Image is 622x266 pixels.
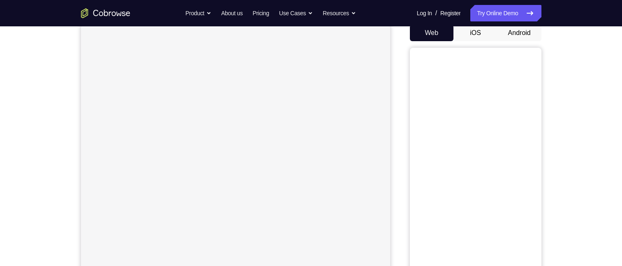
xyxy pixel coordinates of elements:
[252,5,269,21] a: Pricing
[81,8,130,18] a: Go to the home page
[417,5,432,21] a: Log In
[323,5,356,21] button: Resources
[221,5,243,21] a: About us
[497,25,541,41] button: Android
[185,5,211,21] button: Product
[435,8,437,18] span: /
[279,5,313,21] button: Use Cases
[453,25,497,41] button: iOS
[470,5,541,21] a: Try Online Demo
[440,5,460,21] a: Register
[410,25,454,41] button: Web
